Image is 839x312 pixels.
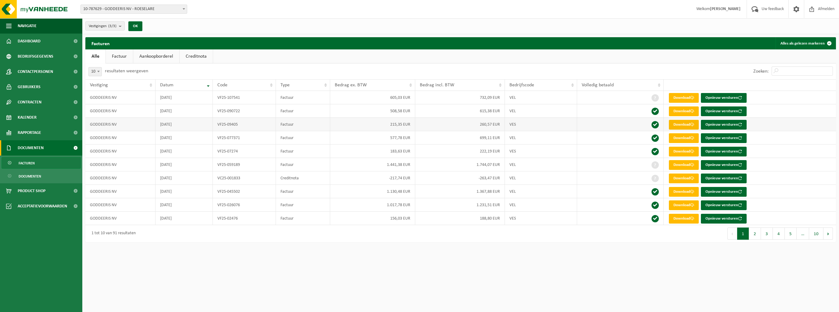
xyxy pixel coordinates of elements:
[85,37,116,49] h2: Facturen
[701,120,747,130] button: Opnieuw versturen
[669,160,699,170] a: Download
[85,212,155,225] td: GODDEERIS NV
[85,91,155,104] td: GODDEERIS NV
[669,93,699,103] a: Download
[505,198,577,212] td: VEL
[155,185,213,198] td: [DATE]
[276,118,330,131] td: Factuur
[90,83,108,88] span: Vestiging
[415,91,505,104] td: 732,09 EUR
[213,212,276,225] td: VF25-02476
[85,131,155,145] td: GODDEERIS NV
[701,214,747,224] button: Opnieuw versturen
[330,158,415,171] td: 1.441,38 EUR
[88,228,136,239] div: 1 tot 10 van 91 resultaten
[505,145,577,158] td: VES
[701,147,747,156] button: Opnieuw versturen
[155,104,213,118] td: [DATE]
[18,64,53,79] span: Contactpersonen
[420,83,454,88] span: Bedrag incl. BTW
[213,118,276,131] td: VF25-09405
[280,83,290,88] span: Type
[217,83,227,88] span: Code
[669,214,699,224] a: Download
[81,5,187,13] span: 10-787629 - GODDEERIS NV - ROESELARE
[155,212,213,225] td: [DATE]
[669,106,699,116] a: Download
[505,118,577,131] td: VES
[669,133,699,143] a: Download
[505,212,577,225] td: VES
[276,198,330,212] td: Factuur
[761,228,773,240] button: 3
[85,49,105,63] a: Alle
[737,228,749,240] button: 1
[18,18,37,34] span: Navigatie
[415,198,505,212] td: 1.231,51 EUR
[701,93,747,103] button: Opnieuw versturen
[18,183,45,199] span: Product Shop
[809,228,823,240] button: 10
[85,118,155,131] td: GODDEERIS NV
[89,67,102,76] span: 10
[213,158,276,171] td: VF25-059189
[19,170,41,182] span: Documenten
[505,104,577,118] td: VEL
[18,125,41,140] span: Rapportage
[155,171,213,185] td: [DATE]
[330,145,415,158] td: 183,63 EUR
[415,118,505,131] td: 260,57 EUR
[773,228,785,240] button: 4
[155,131,213,145] td: [DATE]
[85,171,155,185] td: GODDEERIS NV
[415,145,505,158] td: 222,19 EUR
[330,118,415,131] td: 215,35 EUR
[276,171,330,185] td: Creditnota
[2,170,81,182] a: Documenten
[701,133,747,143] button: Opnieuw versturen
[753,69,769,74] label: Zoeken:
[797,228,809,240] span: …
[505,91,577,104] td: VEL
[785,228,797,240] button: 5
[415,212,505,225] td: 188,80 EUR
[749,228,761,240] button: 2
[335,83,367,88] span: Bedrag ex. BTW
[415,171,505,185] td: -263,47 EUR
[85,185,155,198] td: GODDEERIS NV
[213,131,276,145] td: VF25-077371
[160,83,173,88] span: Datum
[213,145,276,158] td: VF25-07274
[155,118,213,131] td: [DATE]
[330,212,415,225] td: 156,03 EUR
[701,200,747,210] button: Opnieuw versturen
[213,185,276,198] td: VF25-045502
[18,95,41,110] span: Contracten
[128,21,142,31] button: OK
[509,83,534,88] span: Bedrijfscode
[18,110,37,125] span: Kalender
[18,34,41,49] span: Dashboard
[415,131,505,145] td: 699,11 EUR
[276,104,330,118] td: Factuur
[180,49,213,63] a: Creditnota
[213,171,276,185] td: VC25-001833
[776,37,835,49] button: Alles als gelezen markeren
[415,104,505,118] td: 615,38 EUR
[19,157,35,169] span: Facturen
[85,158,155,171] td: GODDEERIS NV
[330,198,415,212] td: 1.017,78 EUR
[108,24,116,28] count: (3/3)
[710,7,741,11] strong: [PERSON_NAME]
[105,69,148,74] label: resultaten weergeven
[18,199,67,214] span: Acceptatievoorwaarden
[582,83,614,88] span: Volledig betaald
[727,228,737,240] button: Previous
[155,158,213,171] td: [DATE]
[276,185,330,198] td: Factuur
[669,187,699,197] a: Download
[505,171,577,185] td: VEL
[505,158,577,171] td: VEL
[18,49,53,64] span: Bedrijfsgegevens
[330,131,415,145] td: 577,78 EUR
